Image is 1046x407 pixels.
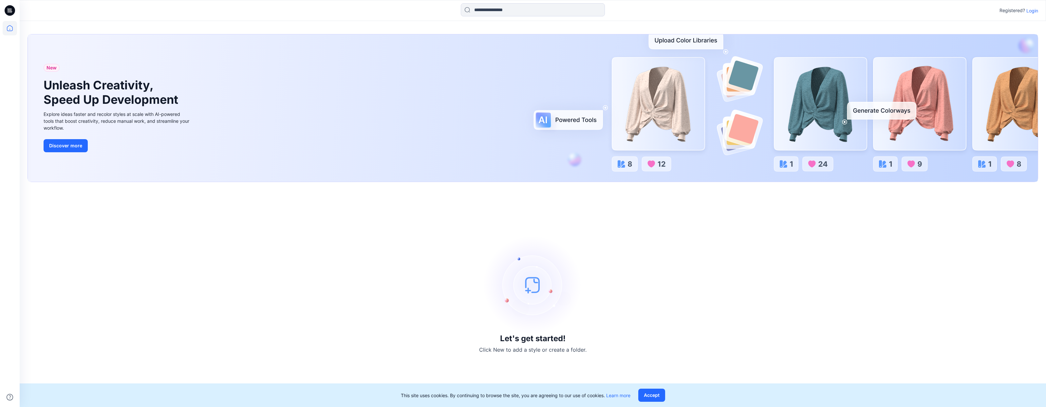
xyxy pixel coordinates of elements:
img: empty-state-image.svg [484,236,582,334]
a: Discover more [44,139,191,152]
p: Login [1026,7,1038,14]
h3: Let's get started! [500,334,566,343]
p: This site uses cookies. By continuing to browse the site, you are agreeing to our use of cookies. [401,392,630,399]
p: Registered? [999,7,1025,14]
div: Explore ideas faster and recolor styles at scale with AI-powered tools that boost creativity, red... [44,111,191,131]
button: Accept [638,389,665,402]
span: New [47,64,57,72]
p: Click New to add a style or create a folder. [479,346,587,354]
a: Learn more [606,393,630,398]
h1: Unleash Creativity, Speed Up Development [44,78,181,106]
button: Discover more [44,139,88,152]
